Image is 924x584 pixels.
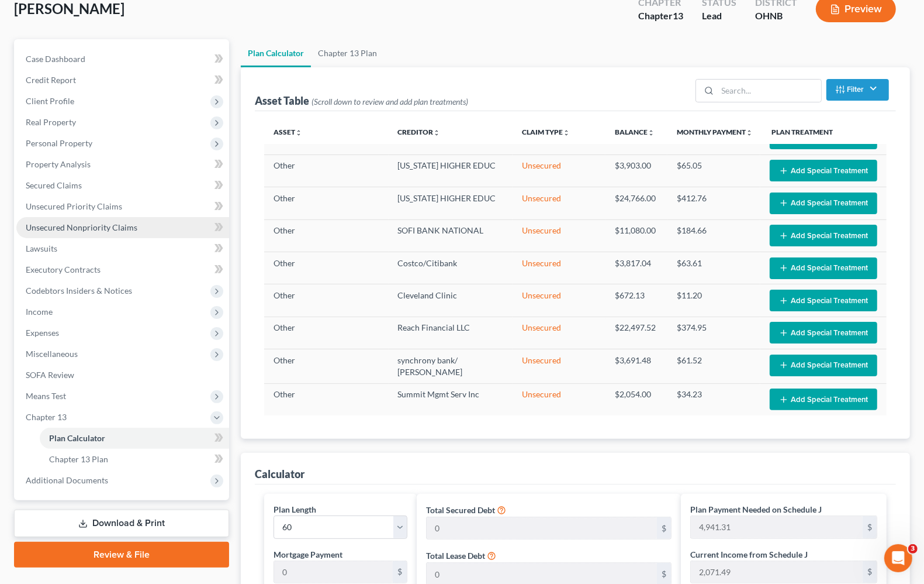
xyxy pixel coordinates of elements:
[667,317,760,349] td: $374.95
[426,549,485,562] label: Total Lease Debt
[513,252,605,284] td: Unsecured
[49,454,108,464] span: Chapter 13 Plan
[26,412,67,422] span: Chapter 13
[615,128,655,136] a: Balanceunfold_more
[690,503,822,516] label: Plan Payment Needed on Schedule J
[702,9,736,23] div: Lead
[605,349,667,383] td: $3,691.48
[26,349,78,359] span: Miscellaneous
[26,475,108,485] span: Additional Documents
[389,284,513,317] td: Cleveland Clinic
[389,317,513,349] td: Reach Financial LLC
[770,355,877,376] button: Add Special Treatment
[274,548,342,561] label: Mortgage Payment
[657,517,671,540] div: $
[389,187,513,219] td: [US_STATE] HIGHER EDUC
[513,284,605,317] td: Unsecured
[605,252,667,284] td: $3,817.04
[389,349,513,383] td: synchrony bank/ [PERSON_NAME]
[16,259,229,280] a: Executory Contracts
[605,284,667,317] td: $672.13
[718,80,821,102] input: Search...
[393,561,407,583] div: $
[605,154,667,187] td: $3,903.00
[513,383,605,415] td: Unsecured
[389,219,513,252] td: SOFI BANK NATIONAL
[26,307,53,317] span: Income
[426,504,495,516] label: Total Secured Debt
[563,129,570,136] i: unfold_more
[638,9,683,23] div: Chapter
[26,201,122,211] span: Unsecured Priority Claims
[826,79,889,101] button: Filter
[16,70,229,91] a: Credit Report
[16,175,229,196] a: Secured Claims
[648,129,655,136] i: unfold_more
[14,542,229,568] a: Review & File
[667,187,760,219] td: $412.76
[26,286,132,296] span: Codebtors Insiders & Notices
[770,322,877,343] button: Add Special Treatment
[26,222,137,232] span: Unsecured Nonpriority Claims
[16,238,229,259] a: Lawsuits
[14,510,229,537] a: Download & Print
[427,517,657,540] input: 0.00
[26,75,76,85] span: Credit Report
[763,121,887,144] th: Plan Treatment
[522,128,570,136] a: Claim Typeunfold_more
[26,96,74,106] span: Client Profile
[255,467,304,481] div: Calculator
[26,54,85,64] span: Case Dashboard
[26,117,76,127] span: Real Property
[16,196,229,217] a: Unsecured Priority Claims
[264,154,388,187] td: Other
[255,94,468,108] div: Asset Table
[605,383,667,415] td: $2,054.00
[513,154,605,187] td: Unsecured
[863,516,877,538] div: $
[264,317,388,349] td: Other
[264,252,388,284] td: Other
[770,290,877,311] button: Add Special Treatment
[884,544,912,572] iframe: Intercom live chat
[605,317,667,349] td: $22,497.52
[691,561,863,583] input: 0.00
[26,159,91,169] span: Property Analysis
[770,160,877,181] button: Add Special Treatment
[274,561,393,583] input: 0.00
[40,449,229,470] a: Chapter 13 Plan
[513,317,605,349] td: Unsecured
[295,129,302,136] i: unfold_more
[241,39,311,67] a: Plan Calculator
[311,39,384,67] a: Chapter 13 Plan
[264,187,388,219] td: Other
[746,129,753,136] i: unfold_more
[667,219,760,252] td: $184.66
[16,365,229,386] a: SOFA Review
[264,383,388,415] td: Other
[389,252,513,284] td: Costco/Citibank
[274,128,302,136] a: Assetunfold_more
[667,154,760,187] td: $65.05
[605,187,667,219] td: $24,766.00
[667,383,760,415] td: $34.23
[26,370,74,380] span: SOFA Review
[667,349,760,383] td: $61.52
[26,391,66,401] span: Means Test
[389,154,513,187] td: [US_STATE] HIGHER EDUC
[16,217,229,238] a: Unsecured Nonpriority Claims
[908,544,918,554] span: 3
[16,154,229,175] a: Property Analysis
[770,193,877,214] button: Add Special Treatment
[667,252,760,284] td: $63.61
[397,128,440,136] a: Creditorunfold_more
[690,548,808,561] label: Current Income from Schedule J
[40,428,229,449] a: Plan Calculator
[755,9,797,23] div: OHNB
[513,187,605,219] td: Unsecured
[513,349,605,383] td: Unsecured
[264,349,388,383] td: Other
[691,516,863,538] input: 0.00
[264,219,388,252] td: Other
[16,49,229,70] a: Case Dashboard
